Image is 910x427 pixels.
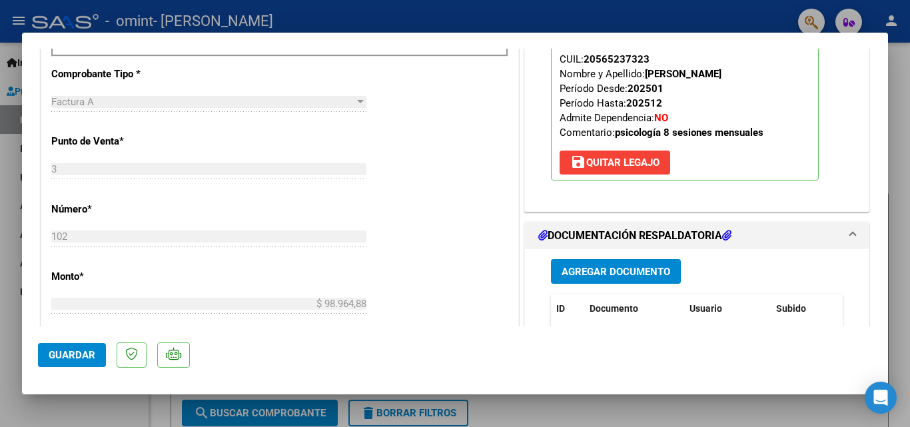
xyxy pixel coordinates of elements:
[551,3,819,181] p: Legajo preaprobado para Período de Prestación:
[525,222,869,249] mat-expansion-panel-header: DOCUMENTACIÓN RESPALDATORIA
[684,294,771,323] datatable-header-cell: Usuario
[689,303,722,314] span: Usuario
[51,202,189,217] p: Número
[51,134,189,149] p: Punto de Venta
[560,127,763,139] span: Comentario:
[560,151,670,175] button: Quitar Legajo
[556,303,565,314] span: ID
[645,68,721,80] strong: [PERSON_NAME]
[49,349,95,361] span: Guardar
[771,294,837,323] datatable-header-cell: Subido
[38,343,106,367] button: Guardar
[865,382,897,414] div: Open Intercom Messenger
[570,154,586,170] mat-icon: save
[584,52,650,67] div: 20565237323
[551,259,681,284] button: Agregar Documento
[590,303,638,314] span: Documento
[615,127,763,139] strong: psicología 8 sesiones mensuales
[584,294,684,323] datatable-header-cell: Documento
[654,112,668,124] strong: NO
[562,266,670,278] span: Agregar Documento
[570,157,660,169] span: Quitar Legajo
[837,294,904,323] datatable-header-cell: Acción
[51,96,94,108] span: Factura A
[776,303,806,314] span: Subido
[51,269,189,284] p: Monto
[560,53,763,139] span: CUIL: Nombre y Apellido: Período Desde: Período Hasta: Admite Dependencia:
[626,97,662,109] strong: 202512
[551,294,584,323] datatable-header-cell: ID
[51,67,189,82] p: Comprobante Tipo *
[538,228,731,244] h1: DOCUMENTACIÓN RESPALDATORIA
[628,83,664,95] strong: 202501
